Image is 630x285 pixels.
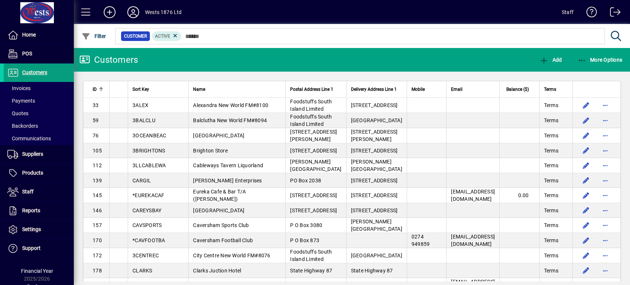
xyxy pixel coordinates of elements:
span: Settings [22,226,41,232]
a: Logout [605,1,621,25]
span: *CAVFOOTBA [132,237,165,243]
div: Name [193,85,281,93]
span: [GEOGRAPHIC_DATA] [351,253,402,258]
button: Edit [580,265,592,277]
a: Quotes [4,107,74,120]
span: Eureka Cafe & Bar T/A ([PERSON_NAME]) [193,189,246,202]
span: Balance ($) [506,85,529,93]
span: Terms [544,177,558,184]
button: More options [599,175,611,186]
span: 59 [93,117,99,123]
span: Foodstuffs South Island Limited [290,99,332,112]
span: P O Box 873 [290,237,319,243]
span: Terms [544,102,558,109]
button: Add [98,6,121,19]
span: [STREET_ADDRESS] [290,148,337,154]
button: Edit [580,175,592,186]
button: More options [599,114,611,126]
span: Terms [544,267,558,274]
a: Support [4,239,74,258]
a: Products [4,164,74,182]
a: POS [4,45,74,63]
button: More options [599,130,611,141]
span: Products [22,170,43,176]
span: Reports [22,207,40,213]
span: 3BRIGHTONS [132,148,165,154]
span: 157 [93,222,102,228]
div: Mobile [412,85,442,93]
span: [STREET_ADDRESS] [351,102,398,108]
div: Customers [79,54,138,66]
button: Edit [580,145,592,157]
span: Terms [544,117,558,124]
span: Alexandra New World FM#8100 [193,102,268,108]
div: Balance ($) [504,85,536,93]
span: POS [22,51,32,56]
span: Financial Year [21,268,53,274]
button: Edit [580,114,592,126]
span: Caversham Sports Club [193,222,249,228]
span: Cableways Tavern Liquorland [193,162,263,168]
span: Support [22,245,41,251]
button: Edit [580,234,592,246]
button: Filter [80,30,108,43]
span: P O Box 3080 [290,222,322,228]
button: More options [599,219,611,231]
mat-chip: Activation Status: Active [152,31,182,41]
span: [STREET_ADDRESS] [290,192,337,198]
span: Terms [544,222,558,229]
span: Add [540,57,562,63]
span: Terms [544,192,558,199]
span: Quotes [7,110,28,116]
button: Edit [580,130,592,141]
span: [STREET_ADDRESS][PERSON_NAME] [351,129,398,142]
a: Home [4,26,74,44]
button: More options [599,145,611,157]
span: Invoices [7,85,31,91]
span: 0274 949859 [412,234,430,247]
span: Customer [124,32,147,40]
span: City Centre New World FM#8076 [193,253,270,258]
a: Invoices [4,82,74,95]
span: [STREET_ADDRESS] [351,178,398,183]
span: CLARKS [132,268,152,274]
span: 178 [93,268,102,274]
div: Wests 1876 Ltd [145,6,182,18]
span: Home [22,32,36,38]
span: [STREET_ADDRESS][PERSON_NAME] [290,129,337,142]
button: More options [599,265,611,277]
span: [STREET_ADDRESS] [351,192,398,198]
td: 0.00 [499,188,539,203]
span: [EMAIL_ADDRESS][DOMAIN_NAME] [451,234,495,247]
a: Communications [4,132,74,145]
button: More options [599,205,611,216]
span: More Options [578,57,623,63]
span: ID [93,85,97,93]
span: 3OCEANBEAC [132,133,166,138]
span: Active [155,34,170,39]
span: [PERSON_NAME][GEOGRAPHIC_DATA] [290,159,341,172]
span: 146 [93,207,102,213]
span: Mobile [412,85,425,93]
a: Knowledge Base [581,1,597,25]
span: Email [451,85,462,93]
span: Terms [544,85,556,93]
button: Edit [580,159,592,171]
span: Balclutha New World FM#8094 [193,117,267,123]
span: Foodstuffs South Island Limited [290,114,332,127]
span: Terms [544,237,558,244]
span: Brighton Store [193,148,228,154]
span: [STREET_ADDRESS] [351,207,398,213]
span: Foodstuffs South Island Limited [290,249,332,262]
span: Terms [544,252,558,259]
span: Terms [544,132,558,139]
span: 112 [93,162,102,168]
button: Add [538,53,564,66]
span: 139 [93,178,102,183]
span: CAREYSBAY [132,207,161,213]
div: Staff [562,6,574,18]
span: [PERSON_NAME] Enterprises [193,178,262,183]
span: 76 [93,133,99,138]
button: More options [599,250,611,261]
span: Delivery Address Line 1 [351,85,397,93]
